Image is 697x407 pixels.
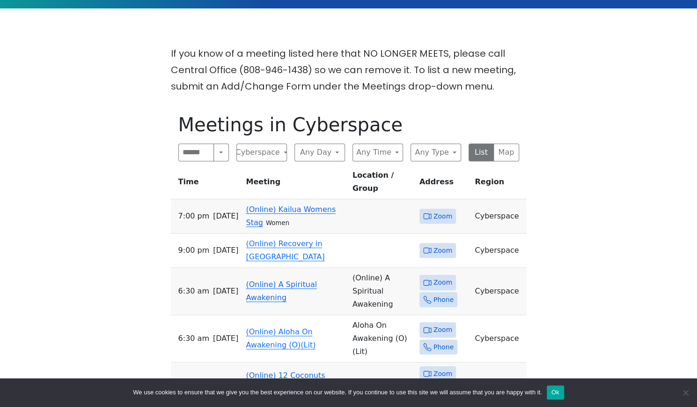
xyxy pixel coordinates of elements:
[213,244,238,257] span: [DATE]
[294,143,345,161] button: Any Day
[411,143,461,161] button: Any Type
[471,234,526,268] td: Cyberspace
[469,143,494,161] button: List
[178,376,209,389] span: 7:00 AM
[681,388,690,397] span: No
[246,239,324,261] a: (Online) Recovery in [GEOGRAPHIC_DATA]
[213,285,238,298] span: [DATE]
[433,211,452,222] span: Zoom
[349,268,416,315] td: (Online) A Spiritual Awakening
[171,45,527,95] p: If you know of a meeting listed here that NO LONGER MEETS, please call Central Office (808-946-14...
[133,388,542,397] span: We use cookies to ensure that we give you the best experience on our website. If you continue to ...
[471,268,526,315] td: Cyberspace
[178,143,214,161] input: Search
[246,371,325,393] a: (Online) 12 Coconuts Waikiki
[471,199,526,234] td: Cyberspace
[246,205,336,227] a: (Online) Kailua Womens Stag
[433,324,452,336] span: Zoom
[433,294,454,306] span: Phone
[213,376,238,389] span: [DATE]
[246,327,315,349] a: (Online) Aloha On Awakening (O)(Lit)
[433,368,452,380] span: Zoom
[178,210,210,223] span: 7:00 PM
[352,143,403,161] button: Any Time
[171,169,242,199] th: Time
[493,143,519,161] button: Map
[178,285,209,298] span: 6:30 AM
[433,245,452,256] span: Zoom
[471,362,526,403] td: Cyberspace
[433,341,454,353] span: Phone
[178,244,210,257] span: 9:00 PM
[471,169,526,199] th: Region
[236,143,287,161] button: Cyberspace
[433,277,452,288] span: Zoom
[547,385,564,399] button: Ok
[246,280,317,302] a: (Online) A Spiritual Awakening
[178,332,209,345] span: 6:30 AM
[266,219,289,226] small: Women
[349,315,416,362] td: Aloha On Awakening (O) (Lit)
[213,210,238,223] span: [DATE]
[471,315,526,362] td: Cyberspace
[242,169,348,199] th: Meeting
[416,169,471,199] th: Address
[178,113,519,136] h1: Meetings in Cyberspace
[349,169,416,199] th: Location / Group
[213,143,228,161] button: Search
[213,332,238,345] span: [DATE]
